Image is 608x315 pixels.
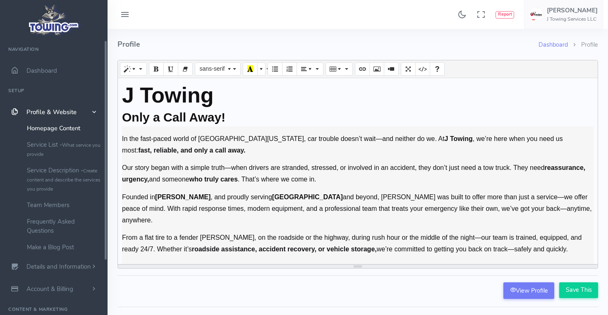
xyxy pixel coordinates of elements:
[547,7,598,14] h5: [PERSON_NAME]
[21,162,108,197] a: Service Description -Create content and describe the services you provide
[122,133,594,156] p: In the fast-paced world of [GEOGRAPHIC_DATA][US_STATE], car trouble doesn’t wait—and neither do w...
[21,197,108,213] a: Team Members
[243,62,258,76] button: Recent Color
[27,142,101,157] small: What service you provide
[282,62,297,76] button: Ordered list (⌘+⇧+NUM8)
[355,62,370,76] button: Link (⌘+K)
[495,11,514,19] button: Report
[138,147,245,154] span: fast, reliable, and only a call away.
[369,62,384,76] button: Picture
[415,62,430,76] button: Code View
[26,108,77,116] span: Profile & Website
[539,41,568,49] a: Dashboard
[401,62,416,76] button: Full Screen
[268,62,282,76] button: Unordered list (⌘+⇧+NUM7)
[122,162,594,185] p: Our story began with a simple truth—when drivers are stranded, stressed, or involved in an accide...
[178,62,193,76] button: Remove Font Style (⌘+\)
[21,213,108,239] a: Frequently Asked Questions
[384,62,399,76] button: Video
[122,191,594,226] p: Founded in , and proudly serving and beyond, [PERSON_NAME] was built to offer more than just a se...
[297,62,323,76] button: Paragraph
[163,62,178,76] button: Underline (⌘+U)
[120,62,147,76] button: Style
[118,265,598,268] div: resize
[503,282,554,299] a: View Profile
[199,65,225,72] span: sans-serif
[26,2,82,38] img: logo
[122,232,594,255] p: From a flat tire to a fender [PERSON_NAME], on the roadside or the highway, during rush hour or t...
[117,29,539,60] h4: Profile
[21,239,108,255] a: Make a Blog Post
[341,263,412,270] span: We’re only a call away.
[559,282,598,298] input: Save This
[257,62,266,76] button: More Color
[122,108,594,126] h2: Only a Call Away!
[149,62,164,76] button: Bold (⌘+B)
[195,62,240,76] button: Font Family
[26,263,91,271] span: Details and Information
[568,41,598,50] li: Profile
[430,62,445,76] button: Help
[155,193,211,200] span: [PERSON_NAME]
[192,246,377,253] span: roadside assistance, accident recovery, or vehicle storage,
[272,193,343,200] span: [GEOGRAPHIC_DATA]
[189,176,237,183] span: who truly cares
[122,82,594,108] h2: J Towing
[26,285,73,293] span: Account & Billing
[27,167,101,192] small: Create content and describe the services you provide
[122,261,594,273] p: Because at the end of the day, no matter where you are or what time it is…
[547,17,598,22] h6: J Towing Services LLC
[326,62,352,76] button: Table
[21,136,108,162] a: Service List -What service you provide
[445,135,473,142] span: J Towing
[21,120,108,136] a: Homepage Content
[26,67,57,75] span: Dashboard
[529,8,543,21] img: user-image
